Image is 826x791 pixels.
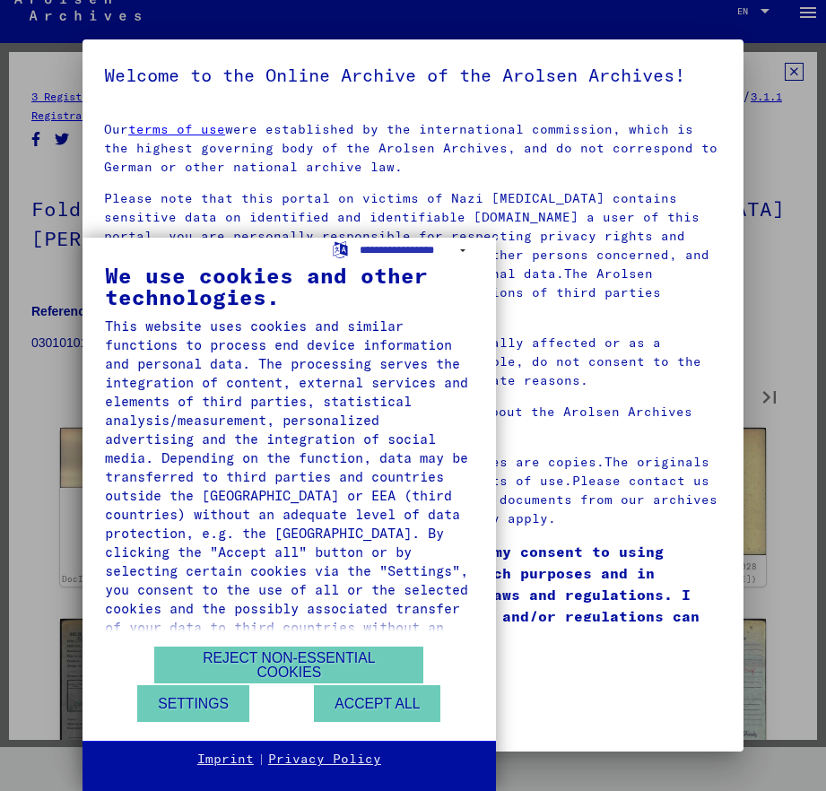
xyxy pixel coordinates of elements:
[105,317,474,656] div: This website uses cookies and similar functions to process end device information and personal da...
[314,685,440,722] button: Accept all
[137,685,249,722] button: Settings
[268,751,381,769] a: Privacy Policy
[197,751,254,769] a: Imprint
[154,647,423,683] button: Reject non-essential cookies
[105,265,474,308] div: We use cookies and other technologies.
